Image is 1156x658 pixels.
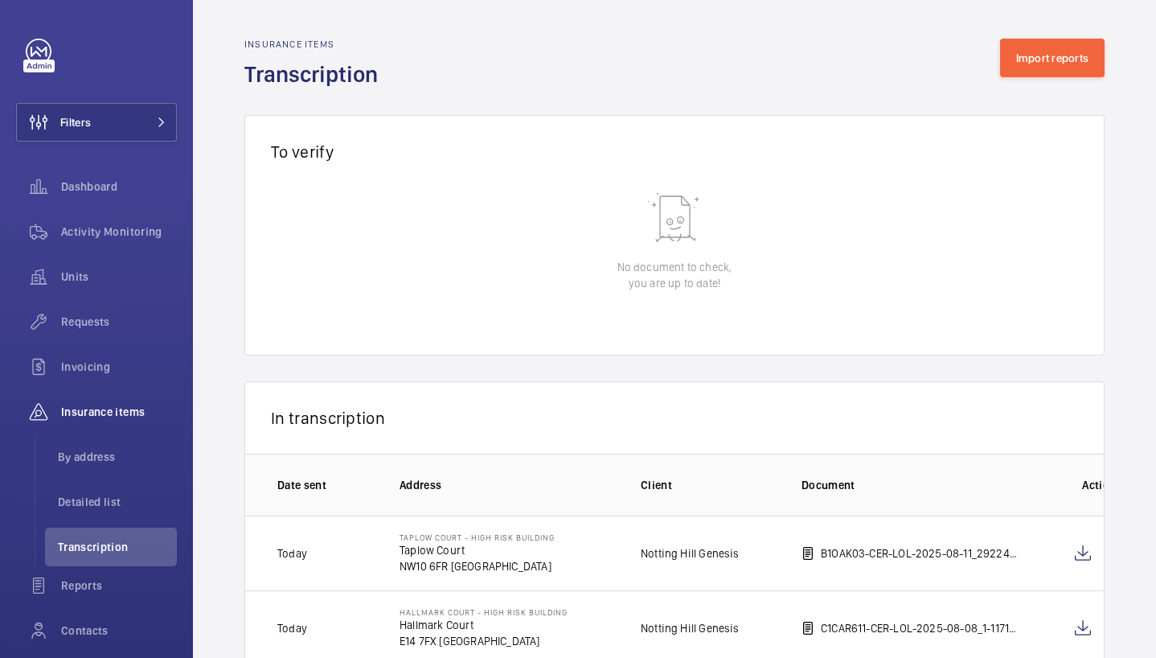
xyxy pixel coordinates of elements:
[61,623,177,639] span: Contacts
[58,494,177,510] span: Detailed list
[641,477,776,493] p: Client
[277,620,307,636] p: Today
[641,620,740,636] p: Notting Hill Genesis
[61,179,177,195] span: Dashboard
[1000,39,1105,77] button: Import reports
[244,381,1105,454] div: In transcription
[244,115,1105,187] div: To verify
[400,533,555,542] p: Taplow Court - High Risk Building
[801,477,1017,493] p: Document
[277,545,307,561] p: Today
[617,259,732,291] p: No document to check, you are up to date!
[821,545,1017,561] p: B1OAK03-CER-LOL-2025-08-11_292240_292240_Taplow_Cou.pdf
[61,359,177,375] span: Invoicing
[61,578,177,594] span: Reports
[61,269,177,285] span: Units
[641,545,740,561] p: Notting Hill Genesis
[400,607,568,617] p: Hallmark Court - High Risk Building
[400,477,615,493] p: Address
[244,39,387,50] h2: Insurance items
[400,617,568,633] p: Hallmark Court
[821,620,1017,636] p: C1CAR611-CER-LOL-2025-08-08_1-11714254463_289818_Hallmark_C.pdf
[61,314,177,330] span: Requests
[244,60,387,89] h1: Transcription
[60,114,91,130] span: Filters
[16,103,177,142] button: Filters
[58,449,177,465] span: By address
[400,542,555,558] p: Taplow Court
[277,477,374,493] p: Date sent
[58,539,177,555] span: Transcription
[61,404,177,420] span: Insurance items
[61,224,177,240] span: Activity Monitoring
[400,633,568,649] p: E14 7FX [GEOGRAPHIC_DATA]
[400,558,555,574] p: NW10 6FR [GEOGRAPHIC_DATA]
